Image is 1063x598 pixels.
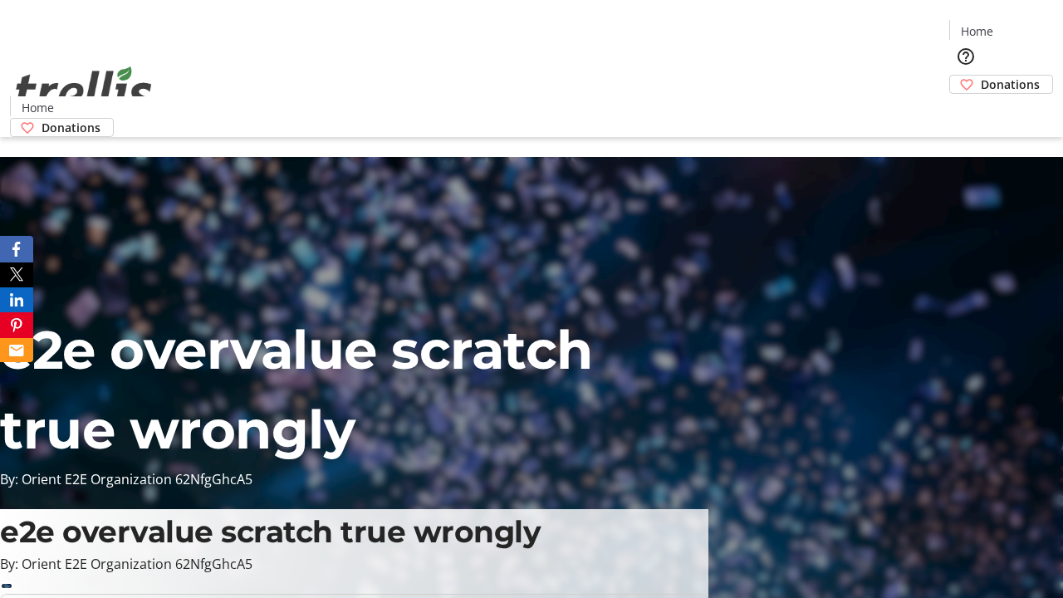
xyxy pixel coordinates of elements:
[949,94,982,127] button: Cart
[10,118,114,137] a: Donations
[950,22,1003,40] a: Home
[961,22,993,40] span: Home
[949,40,982,73] button: Help
[10,48,158,131] img: Orient E2E Organization 62NfgGhcA5's Logo
[949,75,1053,94] a: Donations
[22,99,54,116] span: Home
[981,76,1040,93] span: Donations
[11,99,64,116] a: Home
[42,119,100,136] span: Donations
